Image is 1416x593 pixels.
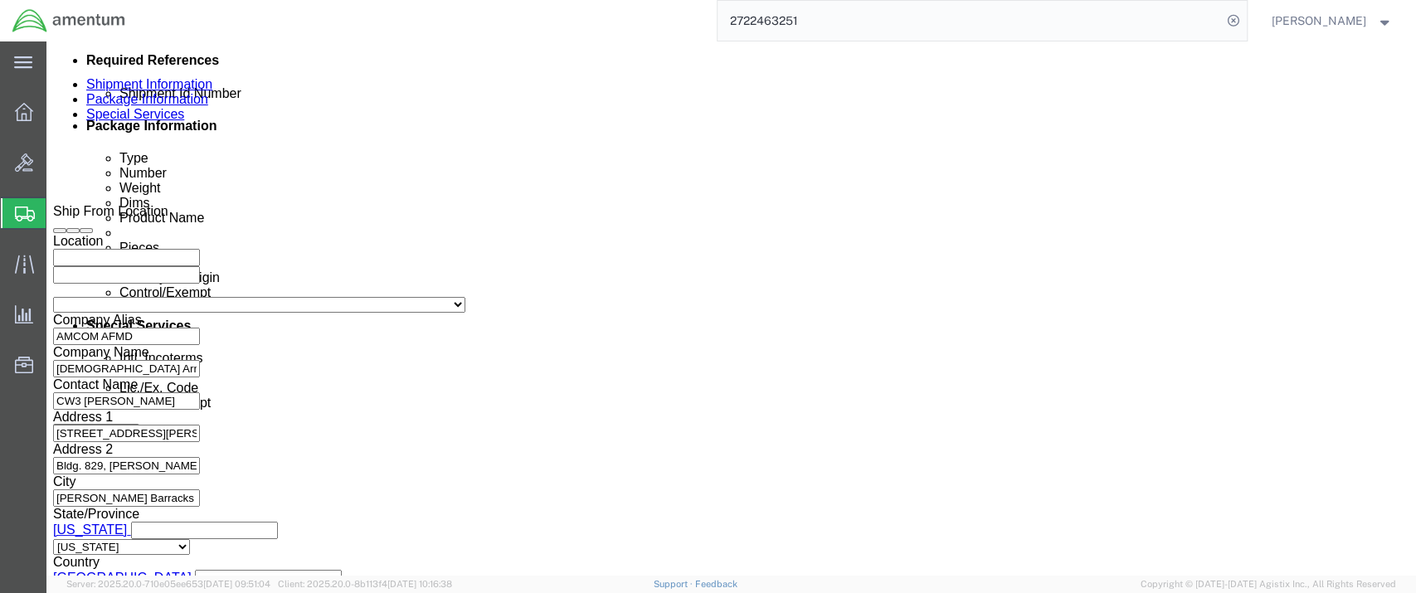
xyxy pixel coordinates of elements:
img: logo [12,8,126,33]
span: Copyright © [DATE]-[DATE] Agistix Inc., All Rights Reserved [1141,577,1396,591]
a: Feedback [695,579,737,589]
span: [DATE] 09:51:04 [203,579,270,589]
span: Server: 2025.20.0-710e05ee653 [66,579,270,589]
span: Client: 2025.20.0-8b113f4 [278,579,452,589]
input: Search for shipment number, reference number [718,1,1222,41]
iframe: FS Legacy Container [46,41,1416,576]
span: [DATE] 10:16:38 [387,579,452,589]
button: [PERSON_NAME] [1271,11,1394,31]
a: Support [654,579,695,589]
span: Sammuel Ball [1272,12,1366,30]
